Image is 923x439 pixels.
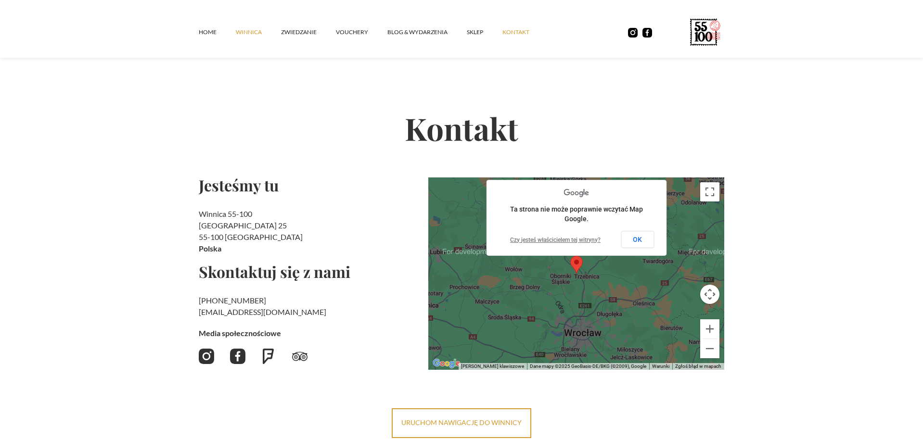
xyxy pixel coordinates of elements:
[502,18,549,47] a: kontakt
[199,307,326,316] a: [EMAIL_ADDRESS][DOMAIN_NAME]
[510,205,643,223] span: Ta strona nie może poprawnie wczytać Map Google.
[461,363,524,370] button: Skróty klawiszowe
[675,364,721,369] a: Zgłoś błąd w mapach
[431,357,462,370] img: Google
[621,231,654,248] button: OK
[199,18,236,47] a: Home
[199,328,281,338] strong: Media społecznościowe
[700,182,719,201] button: Włącz widok pełnoekranowy
[700,319,719,339] button: Powiększ
[199,244,221,253] strong: Polska
[467,18,502,47] a: SKLEP
[199,177,421,193] h2: Jesteśmy tu
[570,256,583,274] div: Map pin
[199,208,421,254] h2: Winnica 55-100 [GEOGRAPHIC_DATA] 25 55-100 [GEOGRAPHIC_DATA]
[199,264,421,279] h2: Skontaktuj się z nami
[652,364,669,369] a: Warunki
[199,296,266,305] a: [PHONE_NUMBER]
[387,18,467,47] a: Blog & Wydarzenia
[510,237,601,243] a: Czy jesteś właścicielem tej witryny?
[392,408,531,438] a: uruchom nawigację do winnicy
[199,295,421,318] h2: ‍
[530,364,646,369] span: Dane mapy ©2025 GeoBasis-DE/BKG (©2009), Google
[431,357,462,370] a: Pokaż ten obszar w Mapach Google (otwiera się w nowym oknie)
[199,79,724,177] h2: Kontakt
[336,18,387,47] a: vouchery
[236,18,281,47] a: winnica
[281,18,336,47] a: ZWIEDZANIE
[700,339,719,358] button: Pomniejsz
[700,285,719,304] button: Sterowanie kamerą na mapie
